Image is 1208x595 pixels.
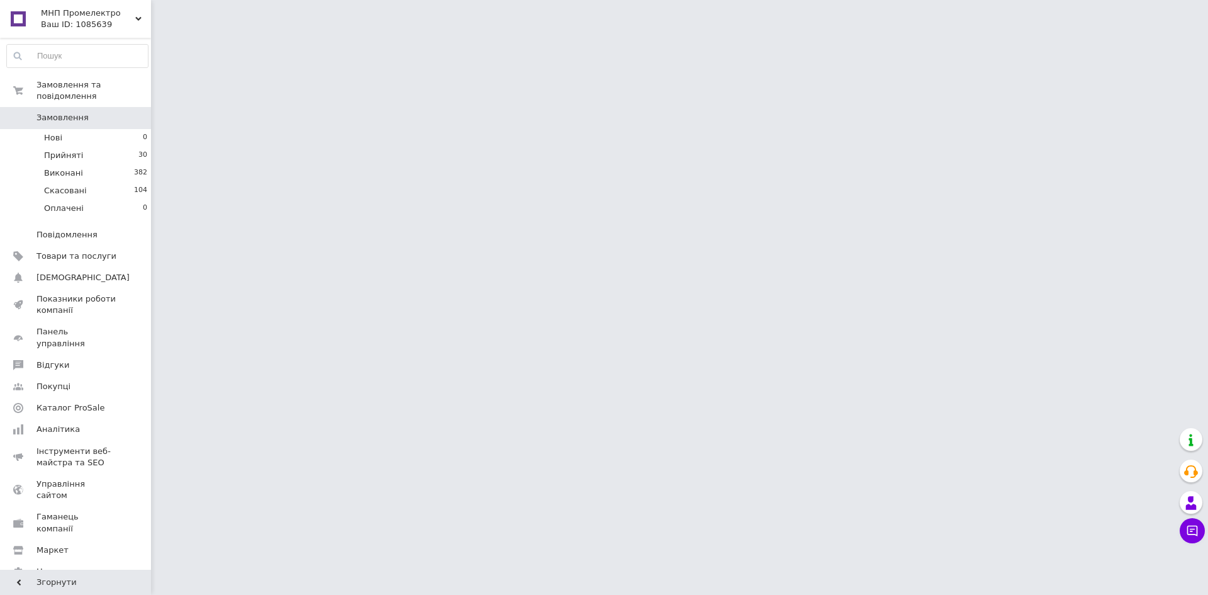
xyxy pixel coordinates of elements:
span: МНП Промелектро [41,8,135,19]
span: Виконані [44,167,83,179]
input: Пошук [7,45,148,67]
span: Маркет [36,545,69,556]
span: Нові [44,132,62,144]
div: Ваш ID: 1085639 [41,19,151,30]
span: Повідомлення [36,229,98,241]
span: Управління сайтом [36,479,116,501]
button: Чат з покупцем [1180,518,1205,543]
span: Показники роботи компанії [36,293,116,316]
span: Інструменти веб-майстра та SEO [36,446,116,468]
span: Панель управління [36,326,116,349]
span: Замовлення [36,112,89,123]
span: 104 [134,185,147,196]
span: Покупці [36,381,70,392]
span: [DEMOGRAPHIC_DATA] [36,272,130,283]
span: Аналітика [36,424,80,435]
span: Каталог ProSale [36,402,104,414]
span: 0 [143,132,147,144]
span: Відгуки [36,360,69,371]
span: Скасовані [44,185,87,196]
span: Товари та послуги [36,251,116,262]
span: Оплачені [44,203,84,214]
span: 382 [134,167,147,179]
span: 0 [143,203,147,214]
span: Замовлення та повідомлення [36,79,151,102]
span: Налаштування [36,566,101,577]
span: 30 [138,150,147,161]
span: Гаманець компанії [36,511,116,534]
span: Прийняті [44,150,83,161]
